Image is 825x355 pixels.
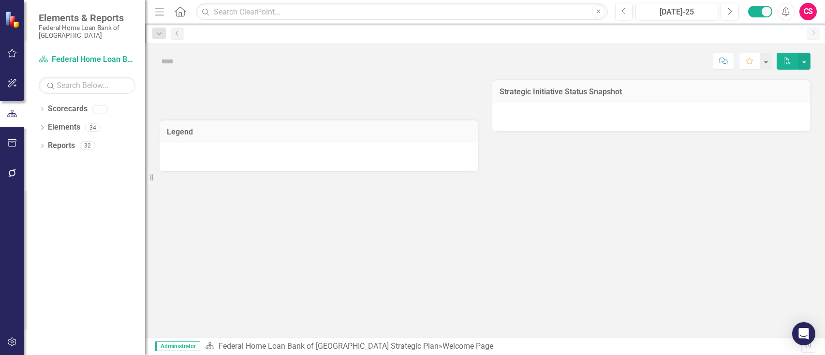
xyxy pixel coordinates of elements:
a: Scorecards [48,104,88,115]
h3: Strategic Initiative Status Snapshot [500,88,803,96]
a: Federal Home Loan Bank of [GEOGRAPHIC_DATA] Strategic Plan [39,54,135,65]
div: 34 [85,123,101,132]
button: [DATE]-25 [635,3,718,20]
span: Administrator [155,341,200,351]
h3: Legend [167,128,471,136]
a: Elements [48,122,80,133]
div: Open Intercom Messenger [792,322,815,345]
button: CS [799,3,817,20]
img: Not Defined [160,54,175,69]
div: [DATE]-25 [639,6,715,18]
span: Elements & Reports [39,12,135,24]
img: ClearPoint Strategy [5,11,22,28]
small: Federal Home Loan Bank of [GEOGRAPHIC_DATA] [39,24,135,40]
input: Search Below... [39,77,135,94]
div: Welcome Page [442,341,493,351]
a: Federal Home Loan Bank of [GEOGRAPHIC_DATA] Strategic Plan [219,341,439,351]
input: Search ClearPoint... [196,3,607,20]
div: 32 [80,142,95,150]
div: » [205,341,801,352]
a: Reports [48,140,75,151]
